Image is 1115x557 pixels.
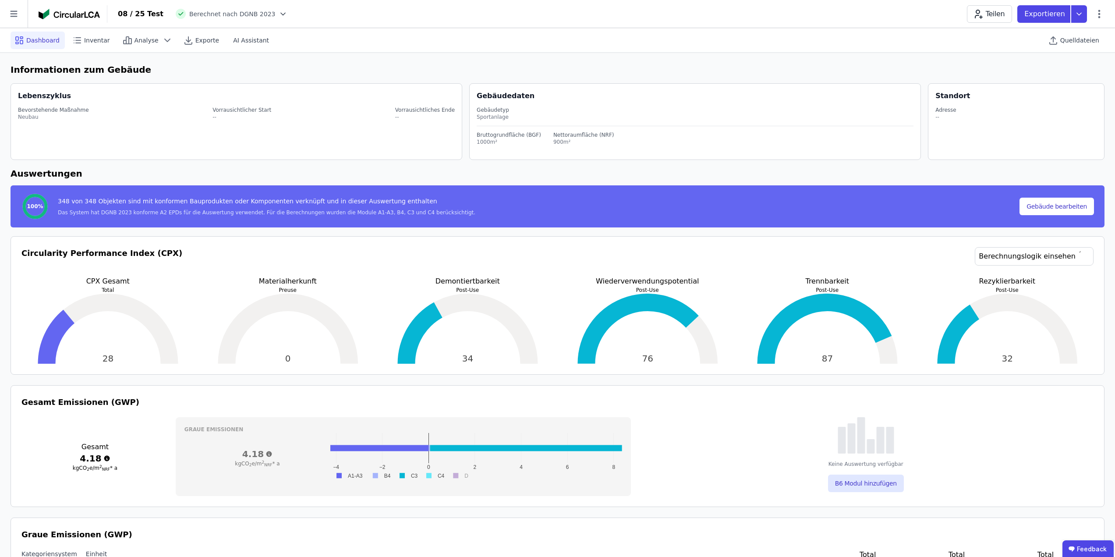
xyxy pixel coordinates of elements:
[1019,198,1094,215] button: Gebäude bearbeiten
[11,167,1104,180] h6: Auswertungen
[118,9,163,19] div: 08 / 25 Test
[264,463,272,467] sub: NRF
[102,467,110,472] sub: NRF
[935,106,956,114] div: Adresse
[21,276,195,287] p: CPX Gesamt
[58,197,475,209] div: 348 von 348 Objekten sind mit konformen Bauprodukten oder Komponenten verknüpft und in dieser Aus...
[73,465,117,471] span: kgCO e/m * a
[202,287,375,294] p: Preuse
[477,138,541,145] div: 1000m²
[27,203,43,210] span: 100%
[741,276,914,287] p: Trennbarkeit
[26,36,60,45] span: Dashboard
[921,276,1094,287] p: Rezyklierbarkeit
[381,276,554,287] p: Demontiertbarkeit
[87,467,89,472] sub: 2
[195,36,219,45] span: Exporte
[202,276,375,287] p: Materialherkunft
[477,114,913,121] div: Sportanlage
[212,114,271,121] div: --
[828,461,903,468] div: Keine Auswertung verfügbar
[21,247,182,276] h3: Circularity Performance Index (CPX)
[84,36,110,45] span: Inventar
[58,209,475,216] div: Das System hat DGNB 2023 konforme A2 EPDs für die Auswertung verwendet. Für die Berechnungen wurd...
[184,448,330,460] h3: 4.18
[21,442,169,452] h3: Gesamt
[18,106,89,114] div: Bevorstehende Maßnahme
[1060,36,1099,45] span: Quelldateien
[921,287,1094,294] p: Post-Use
[935,114,956,121] div: --
[838,417,894,454] img: empty-state
[39,9,100,19] img: Concular
[395,114,455,121] div: --
[477,91,920,101] div: Gebäudedaten
[135,36,159,45] span: Analyse
[262,460,265,465] sup: 2
[561,287,734,294] p: Post-Use
[381,287,554,294] p: Post-Use
[18,91,71,101] div: Lebenszyklus
[189,10,276,18] span: Berechnet nach DGNB 2023
[21,287,195,294] p: Total
[233,36,269,45] span: AI Assistant
[212,106,271,114] div: Vorrausichtlicher Start
[477,106,913,114] div: Gebäudetyp
[553,131,614,138] div: Nettoraumfläche (NRF)
[828,475,904,492] button: B6 Modul hinzufügen
[21,529,1094,541] h3: Graue Emissionen (GWP)
[249,463,252,467] sub: 2
[395,106,455,114] div: Vorrausichtliches Ende
[184,426,623,433] h3: Graue Emissionen
[935,91,970,101] div: Standort
[18,114,89,121] div: Neubau
[99,465,102,469] sup: 2
[975,247,1094,266] a: Berechnungslogik einsehen
[1024,9,1067,19] p: Exportieren
[561,276,734,287] p: Wiederverwendungspotential
[235,461,280,467] span: kgCO e/m * a
[553,138,614,145] div: 900m²
[967,5,1012,23] button: Teilen
[477,131,541,138] div: Bruttogrundfläche (BGF)
[21,396,1094,408] h3: Gesamt Emissionen (GWP)
[21,452,169,465] h3: 4.18
[11,63,1104,76] h6: Informationen zum Gebäude
[741,287,914,294] p: Post-Use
